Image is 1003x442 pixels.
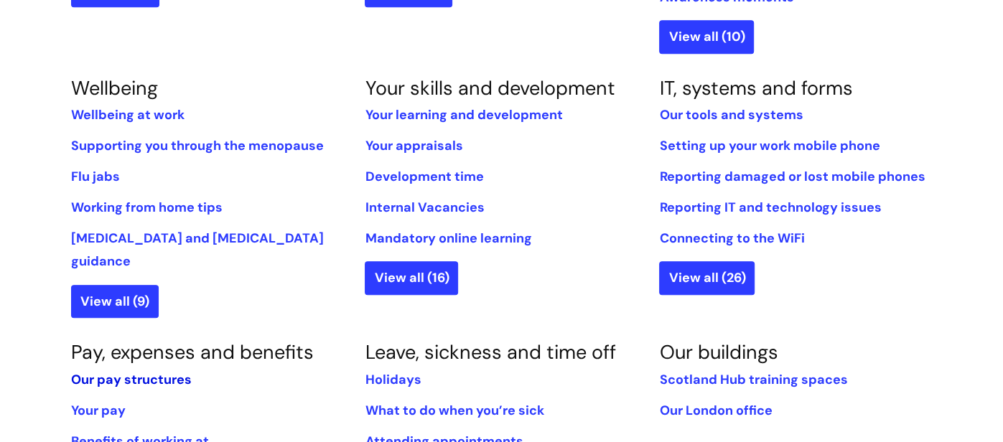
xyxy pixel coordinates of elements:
[71,137,324,154] a: Supporting you through the menopause
[71,75,158,100] a: Wellbeing
[71,285,159,318] a: View all (9)
[365,75,615,100] a: Your skills and development
[659,402,772,419] a: Our London office
[659,230,804,247] a: Connecting to the WiFi
[71,199,223,216] a: Working from home tips
[71,168,120,185] a: Flu jabs
[71,339,314,365] a: Pay, expenses and benefits
[71,402,126,419] a: Your pay
[659,371,847,388] a: Scotland Hub training spaces
[659,106,803,123] a: Our tools and systems
[659,168,925,185] a: Reporting damaged or lost mobile phones
[365,137,462,154] a: Your appraisals
[71,371,192,388] a: Our pay structures
[365,168,483,185] a: Development time
[659,137,880,154] a: Setting up your work mobile phone
[365,230,531,247] a: Mandatory online learning
[71,230,324,270] a: [MEDICAL_DATA] and [MEDICAL_DATA] guidance
[659,261,755,294] a: View all (26)
[365,402,544,419] a: What to do when you’re sick
[659,75,852,100] a: IT, systems and forms
[365,199,484,216] a: Internal Vacancies
[365,371,421,388] a: Holidays
[365,261,458,294] a: View all (16)
[71,106,185,123] a: Wellbeing at work
[659,20,754,53] a: View all (10)
[365,106,562,123] a: Your learning and development
[365,339,615,365] a: Leave, sickness and time off
[659,339,778,365] a: Our buildings
[659,199,881,216] a: Reporting IT and technology issues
